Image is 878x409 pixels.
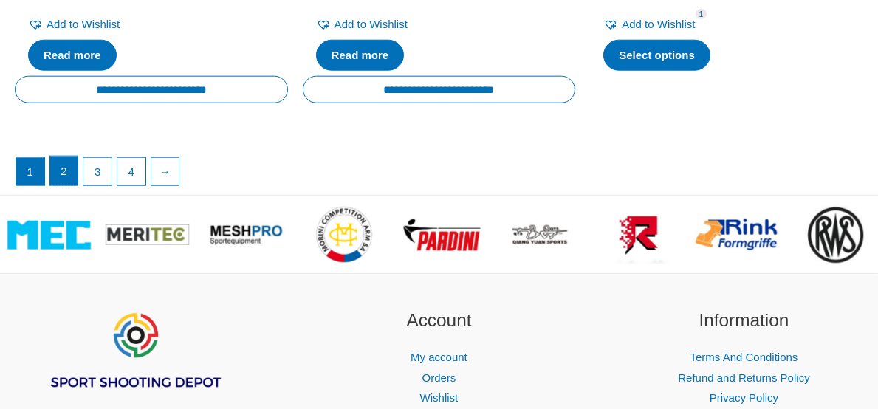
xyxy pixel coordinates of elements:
span: Add to Wishlist [335,18,408,30]
a: Privacy Policy [710,391,778,404]
nav: Information [610,347,878,409]
a: Page 2 [50,157,78,186]
a: Add to Wishlist [316,14,408,35]
span: Add to Wishlist [47,18,120,30]
a: Page 3 [83,158,112,186]
a: Terms And Conditions [690,351,798,363]
a: Refund and Returns Policy [678,371,809,384]
a: My account [411,351,467,363]
h2: Information [610,307,878,334]
span: 1 [696,9,707,20]
a: Select options for “TEC-HRO SCATT-Clip” [603,40,710,71]
h2: Account [305,307,573,334]
a: Add to Wishlist [28,14,120,35]
a: → [151,158,179,186]
a: Page 4 [117,158,145,186]
aside: Footer Widget 3 [610,307,878,408]
a: Orders [422,371,456,384]
span: Add to Wishlist [622,18,695,30]
a: Read more about “Barrel weight 70g” [316,40,405,71]
nav: Account [305,347,573,409]
aside: Footer Widget 2 [305,307,573,408]
a: Wishlist [420,391,459,404]
nav: Product Pagination [15,156,863,194]
span: Page 1 [16,158,44,186]
a: Read more about “TECHRO Match Box” [28,40,117,71]
a: Add to Wishlist [603,14,695,35]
